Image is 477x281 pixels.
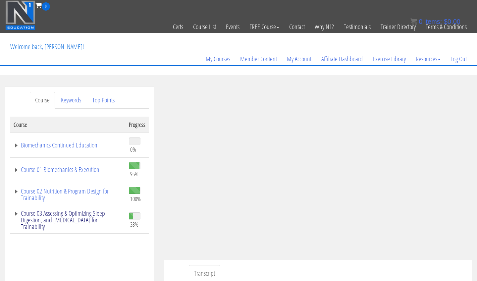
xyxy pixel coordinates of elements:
a: Testimonials [339,11,376,43]
span: 95% [130,170,138,178]
img: icon11.png [410,18,417,25]
a: Trainer Directory [376,11,421,43]
span: 0% [130,146,136,153]
a: Terms & Conditions [421,11,472,43]
a: FREE Course [244,11,284,43]
a: Biomechanics Continued Education [14,142,122,148]
a: Course [30,92,55,109]
a: Course 02 Nutrition & Program Design for Trainability [14,188,122,201]
a: Course 01 Biomechanics & Execution [14,166,122,173]
span: $ [444,18,448,25]
a: Member Content [235,43,282,75]
a: Contact [284,11,310,43]
img: n1-education [5,0,35,30]
bdi: 0.00 [444,18,460,25]
th: Progress [126,117,149,133]
a: Course 03 Assessing & Optimizing Sleep Digestion, and [MEDICAL_DATA] for Trainability [14,210,122,230]
p: Welcome back, [PERSON_NAME]! [5,33,89,60]
a: 0 items: $0.00 [410,18,460,25]
a: Resources [411,43,446,75]
span: items: [424,18,442,25]
a: Course List [188,11,221,43]
th: Course [10,117,126,133]
a: My Courses [201,43,235,75]
span: 0 [419,18,422,25]
a: Exercise Library [368,43,411,75]
a: Affiliate Dashboard [316,43,368,75]
a: Why N1? [310,11,339,43]
span: 100% [130,195,141,202]
a: Log Out [446,43,472,75]
span: 0 [42,2,50,11]
a: Certs [168,11,188,43]
a: My Account [282,43,316,75]
a: Top Points [87,92,120,109]
a: 0 [35,1,50,10]
a: Keywords [56,92,86,109]
span: 33% [130,221,138,228]
a: Events [221,11,244,43]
